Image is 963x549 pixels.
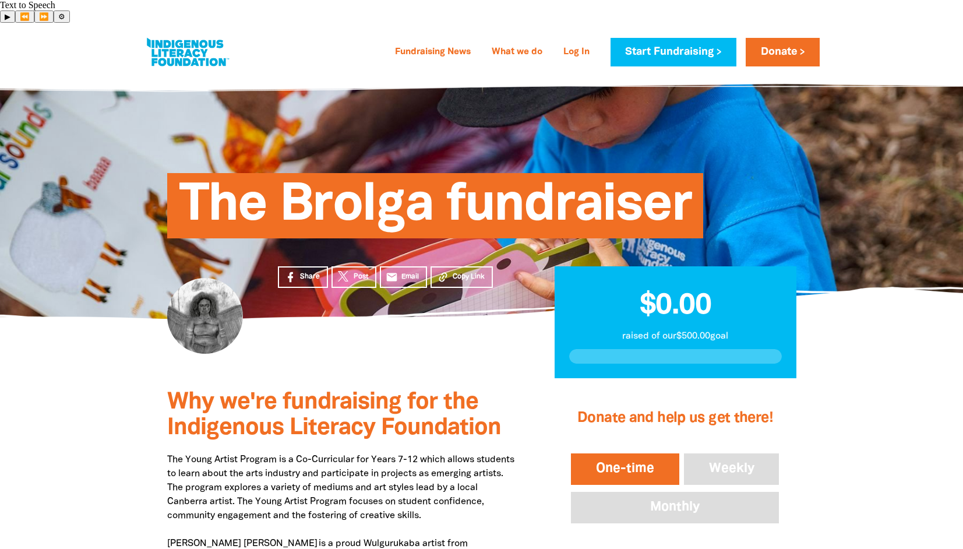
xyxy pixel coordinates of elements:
[431,266,493,288] button: Copy Link
[388,43,478,62] a: Fundraising News
[453,272,485,282] span: Copy Link
[401,272,419,282] span: Email
[331,266,376,288] a: Post
[386,271,398,283] i: email
[278,266,328,288] a: Share
[15,10,34,23] button: Previous
[569,329,782,343] p: raised of our $500.00 goal
[569,395,781,442] h2: Donate and help us get there!
[167,392,501,439] span: Why we're fundraising for the Indigenous Literacy Foundation
[54,10,70,23] button: Settings
[354,272,368,282] span: Post
[640,293,711,319] span: $0.00
[746,38,819,66] a: Donate
[556,43,597,62] a: Log In
[682,451,782,487] button: Weekly
[179,182,692,238] span: The Brolga fundraiser
[569,490,781,526] button: Monthly
[569,451,682,487] button: One-time
[300,272,320,282] span: Share
[34,10,54,23] button: Forward
[380,266,428,288] a: emailEmail
[485,43,549,62] a: What we do
[611,38,736,66] a: Start Fundraising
